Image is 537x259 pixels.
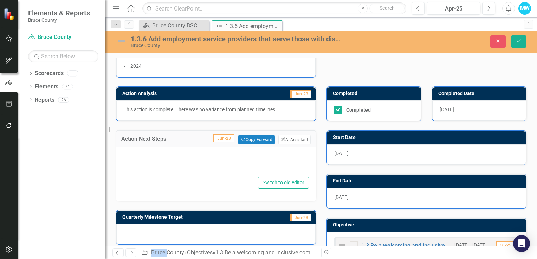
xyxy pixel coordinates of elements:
div: 26 [58,97,69,103]
small: Bruce County [28,17,90,23]
div: 1.3.6 Add employment service providers that serve those with disabilities and racialized individu... [225,22,280,31]
img: Not Defined [116,35,127,47]
small: [DATE] - [DATE] [454,242,487,248]
span: [DATE] [440,107,454,112]
a: Objectives [187,249,213,256]
h3: End Date [333,178,523,184]
div: Bruce County BSC Welcome Page [152,21,207,30]
button: Copy Forward [238,135,274,144]
a: Bruce County [151,249,184,256]
a: Reports [35,96,54,104]
h3: Objective [333,222,523,227]
div: Open Intercom Messenger [513,235,530,252]
h3: Action Analysis [122,91,239,96]
input: Search Below... [28,50,98,62]
span: Search [380,5,395,11]
div: 71 [62,84,73,90]
a: Elements [35,83,58,91]
span: Jun-23 [290,90,311,98]
img: ClearPoint Strategy [4,8,16,20]
h3: Start Date [333,135,523,140]
h3: Completed [333,91,418,96]
button: AI Assistant [278,135,311,144]
input: Search ClearPoint... [142,2,406,15]
span: [DATE] [334,151,349,156]
span: Elements & Reports [28,9,90,17]
div: Apr-25 [429,5,478,13]
span: Jun-23 [213,134,234,142]
span: 2024 [130,63,142,69]
a: Scorecards [35,69,64,78]
div: Bruce County [131,43,343,48]
span: Q1-25 [496,241,515,249]
div: » » » [141,249,316,257]
img: Not Defined [338,241,347,250]
a: 1.3 Be a welcoming and inclusive community. [361,242,475,249]
p: This action is complete. There was no variance from planned timelines. [124,106,308,113]
button: Switch to old editor [258,177,309,189]
h3: Quarterly Milestone Target [122,214,262,220]
a: 1.3 Be a welcoming and inclusive community. [215,249,329,256]
span: [DATE] [334,194,349,200]
h3: Action Next Steps [121,136,181,142]
span: Jun-23 [290,214,311,221]
button: Apr-25 [427,2,480,15]
a: Bruce County [28,33,98,41]
div: 1 [67,71,78,77]
button: MW [518,2,531,15]
h3: Completed Date [438,91,523,96]
a: Bruce County BSC Welcome Page [141,21,207,30]
button: Search [369,4,405,13]
div: 1.3.6 Add employment service providers that serve those with disabilities and racialized individu... [131,35,343,43]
